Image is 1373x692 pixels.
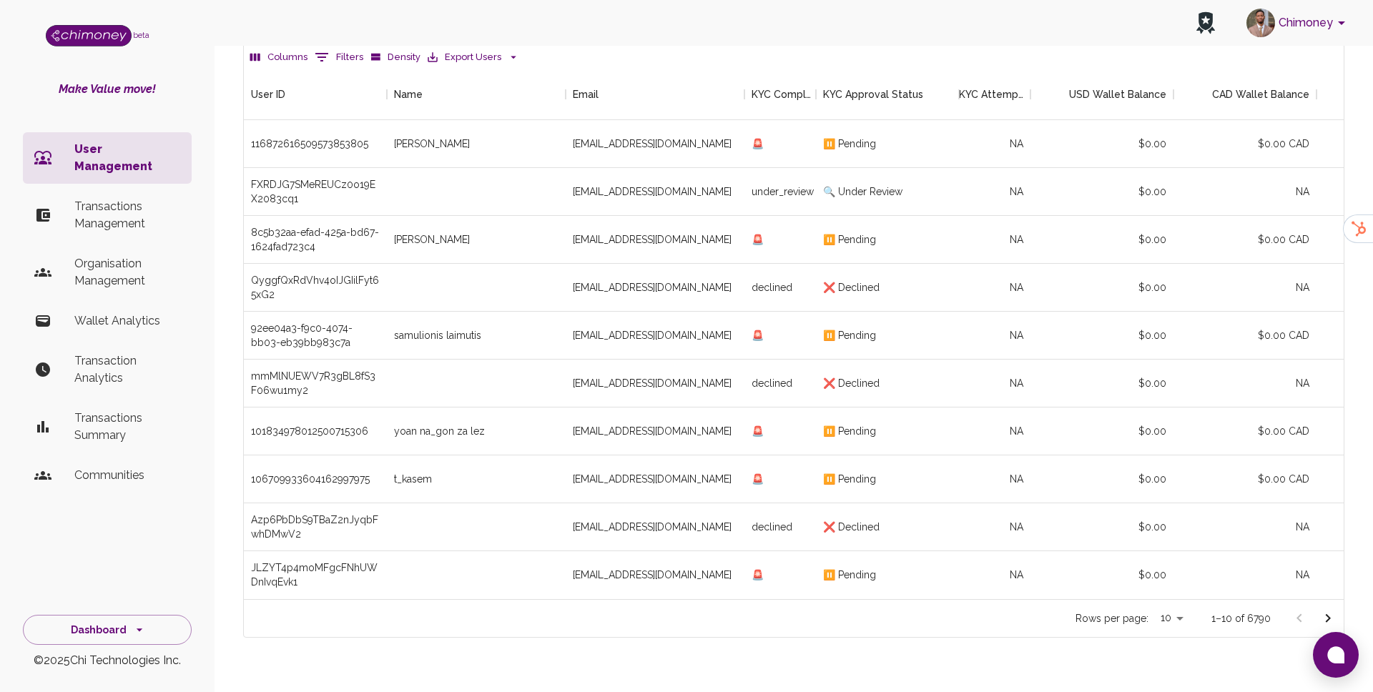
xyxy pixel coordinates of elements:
div: QyggfQxRdVhv4oIJGIilFyt65xG2 [251,273,380,302]
div: mmMlNUEWV7R3gBL8fS3F06wu1my2 [251,369,380,397]
div: [EMAIL_ADDRESS][DOMAIN_NAME] [566,216,744,264]
div: NA [959,264,1030,312]
div: $0.00 [1030,360,1173,407]
p: Rows per page: [1076,611,1148,626]
p: Transactions Management [74,198,180,232]
div: NA [1173,503,1317,551]
div: 🔍 Under Review [816,168,959,216]
div: NA [1173,168,1317,216]
div: $0.00 [1030,216,1173,264]
div: 🚨 [744,312,816,360]
div: $0.00 CAD [1173,312,1317,360]
div: [EMAIL_ADDRESS][DOMAIN_NAME] [566,551,744,599]
button: Select columns [247,46,311,69]
div: FXRDJG7SMeREUCz0o19EX2083cq1 [251,177,380,206]
div: $0.00 [1030,168,1173,216]
div: [EMAIL_ADDRESS][DOMAIN_NAME] [566,312,744,360]
div: USD Wallet Balance [1030,69,1173,120]
p: User Management [74,141,180,175]
div: NA [1173,264,1317,312]
p: Communities [74,467,180,484]
div: 10 [1154,608,1189,628]
div: NA [959,455,1030,503]
div: USD Wallet Balance [1069,69,1166,120]
p: Organisation Management [74,255,180,290]
div: [EMAIL_ADDRESS][DOMAIN_NAME] [566,407,744,455]
div: 🚨 [744,455,816,503]
div: 101834978012500715306 [251,424,368,438]
div: samulionis laimutis [394,328,481,342]
div: 🚨 [744,216,816,264]
div: ⏸️ Pending [816,120,959,168]
div: 🚨 [744,551,816,599]
div: ❌ Declined [816,503,959,551]
div: declined [744,503,816,551]
div: [EMAIL_ADDRESS][DOMAIN_NAME] [566,503,744,551]
div: 🚨 [744,407,816,455]
div: KYC Completed [752,69,816,120]
div: NA [959,216,1030,264]
div: ⏸️ Pending [816,312,959,360]
div: $0.00 [1030,455,1173,503]
div: Email [566,69,744,120]
div: $0.00 [1030,264,1173,312]
div: KYC Approval Status [823,69,923,120]
button: Go to next page [1314,604,1342,633]
div: [EMAIL_ADDRESS][DOMAIN_NAME] [566,360,744,407]
div: KYC Attempts [959,69,1030,120]
div: 106709933604162997975 [251,472,370,486]
div: $0.00 [1030,407,1173,455]
div: Azp6PbDbS9TBaZ2nJyqbFwhDMwV2 [251,513,380,541]
p: Wallet Analytics [74,312,180,330]
div: KYC Approval Status [816,69,959,120]
div: [EMAIL_ADDRESS][DOMAIN_NAME] [566,120,744,168]
div: [EMAIL_ADDRESS][DOMAIN_NAME] [566,455,744,503]
div: 8c5b32aa-efad-425a-bd67-1624fad723c4 [251,225,380,254]
div: [EMAIL_ADDRESS][DOMAIN_NAME] [566,264,744,312]
div: NA [1173,551,1317,599]
div: NA [959,551,1030,599]
p: Transaction Analytics [74,352,180,387]
button: Open chat window [1313,632,1359,678]
div: NA [959,168,1030,216]
div: NA [1173,360,1317,407]
div: ❌ Declined [816,360,959,407]
div: ⏸️ Pending [816,407,959,455]
div: CAD Wallet Balance [1212,69,1309,120]
span: beta [133,31,149,39]
div: $0.00 [1030,120,1173,168]
div: armine binty_nadjatte [394,137,470,151]
p: Transactions Summary [74,410,180,444]
div: Name [387,69,566,120]
div: $0.00 [1030,551,1173,599]
div: 116872616509573853805 [251,137,368,151]
button: Export Users [424,46,522,69]
div: NA [959,312,1030,360]
div: Email [573,69,599,120]
div: NA [959,120,1030,168]
div: CAD Wallet Balance [1173,69,1317,120]
button: account of current user [1241,4,1356,41]
div: 92ee04a3-f9c0-4074-bb03-eb39bb983c7a [251,321,380,350]
div: JLZYT4p4moMFgcFNhUWDnIvqEvk1 [251,560,380,589]
p: 1–10 of 6790 [1211,611,1271,626]
div: yoan na_gon za lez [394,424,485,438]
div: NA [959,360,1030,407]
div: ⏸️ Pending [816,455,959,503]
div: declined [744,264,816,312]
div: ⏸️ Pending [816,216,959,264]
div: KYC Attempts [959,69,1023,120]
div: $0.00 CAD [1173,216,1317,264]
div: NA [959,503,1030,551]
div: $0.00 CAD [1173,455,1317,503]
button: Show filters [311,46,367,69]
button: Density [367,46,424,69]
div: KYC Completed [744,69,816,120]
img: Logo [46,25,132,46]
div: ⏸️ Pending [816,551,959,599]
div: [EMAIL_ADDRESS][DOMAIN_NAME] [566,168,744,216]
div: $0.00 CAD [1173,407,1317,455]
div: 🚨 [744,120,816,168]
button: Dashboard [23,615,192,646]
div: Jermaine Shelukindo [394,232,470,247]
